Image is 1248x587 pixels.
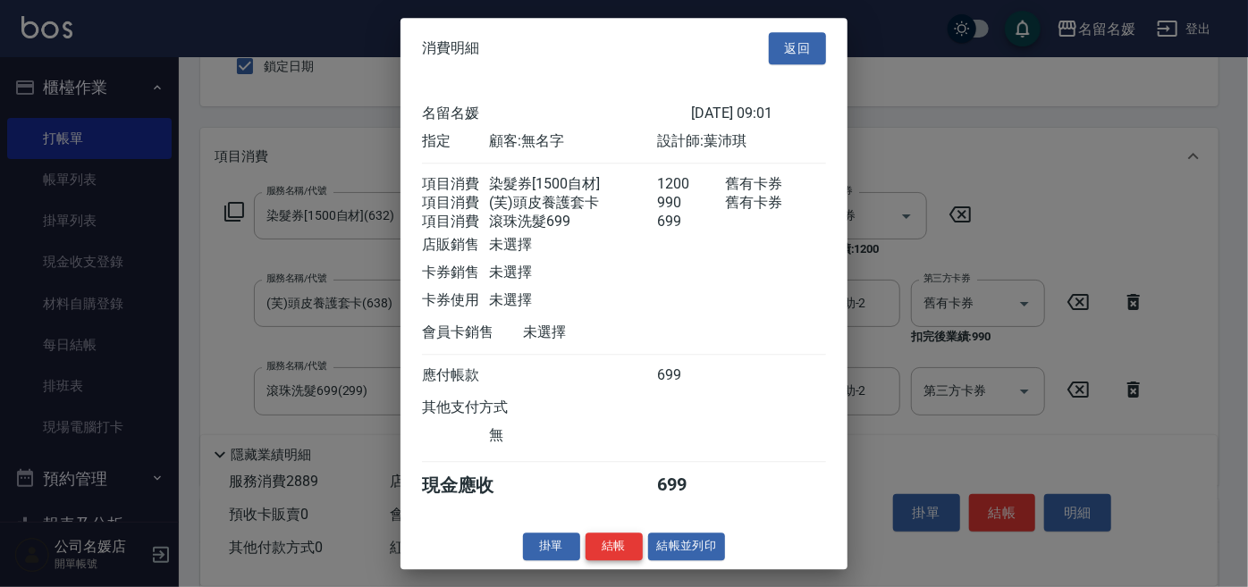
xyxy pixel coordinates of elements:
[658,213,725,231] div: 699
[769,32,826,65] button: 返回
[422,132,489,151] div: 指定
[489,291,657,310] div: 未選擇
[725,194,826,213] div: 舊有卡券
[422,213,489,231] div: 項目消費
[422,398,557,417] div: 其他支付方式
[725,175,826,194] div: 舊有卡券
[422,105,691,123] div: 名留名媛
[586,532,643,560] button: 結帳
[489,264,657,282] div: 未選擇
[422,323,523,342] div: 會員卡銷售
[489,132,657,151] div: 顧客: 無名字
[658,175,725,194] div: 1200
[523,532,580,560] button: 掛單
[658,366,725,385] div: 699
[648,532,726,560] button: 結帳並列印
[658,132,826,151] div: 設計師: 葉沛琪
[489,426,657,445] div: 無
[422,236,489,255] div: 店販銷售
[422,291,489,310] div: 卡券使用
[422,366,489,385] div: 應付帳款
[523,323,691,342] div: 未選擇
[422,474,523,498] div: 現金應收
[489,213,657,231] div: 滾珠洗髮699
[422,194,489,213] div: 項目消費
[489,175,657,194] div: 染髮券[1500自材]
[489,236,657,255] div: 未選擇
[658,474,725,498] div: 699
[691,105,826,123] div: [DATE] 09:01
[658,194,725,213] div: 990
[489,194,657,213] div: (芙)頭皮養護套卡
[422,264,489,282] div: 卡券銷售
[422,175,489,194] div: 項目消費
[422,39,479,57] span: 消費明細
